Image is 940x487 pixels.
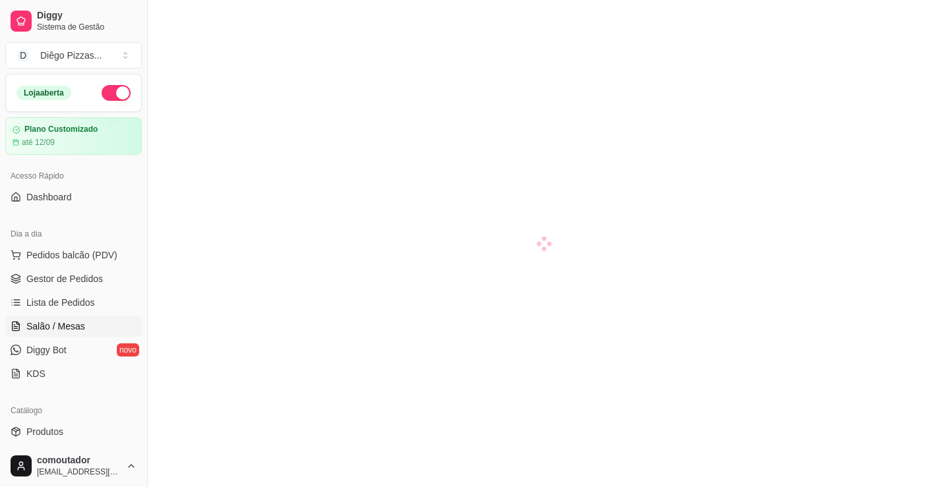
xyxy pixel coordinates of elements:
article: Plano Customizado [24,125,98,134]
span: Gestor de Pedidos [26,272,103,285]
button: Pedidos balcão (PDV) [5,244,142,266]
a: Dashboard [5,186,142,208]
span: Pedidos balcão (PDV) [26,248,117,262]
a: Salão / Mesas [5,316,142,337]
div: Loja aberta [16,86,71,100]
div: Diêgo Pizzas ... [40,49,102,62]
a: Plano Customizadoaté 12/09 [5,117,142,155]
div: Catálogo [5,400,142,421]
a: Diggy Botnovo [5,339,142,360]
button: Select a team [5,42,142,69]
span: Salão / Mesas [26,320,85,333]
a: Produtos [5,421,142,442]
span: D [16,49,30,62]
span: Dashboard [26,190,72,204]
button: comoutador[EMAIL_ADDRESS][DOMAIN_NAME] [5,450,142,482]
a: Lista de Pedidos [5,292,142,313]
span: Produtos [26,425,63,438]
article: até 12/09 [22,137,55,148]
a: KDS [5,363,142,384]
span: comoutador [37,455,121,467]
a: DiggySistema de Gestão [5,5,142,37]
div: Dia a dia [5,223,142,244]
span: Diggy [37,10,137,22]
a: Gestor de Pedidos [5,268,142,289]
span: KDS [26,367,46,380]
span: Sistema de Gestão [37,22,137,32]
div: Acesso Rápido [5,165,142,186]
span: [EMAIL_ADDRESS][DOMAIN_NAME] [37,467,121,477]
span: Diggy Bot [26,343,67,357]
span: Lista de Pedidos [26,296,95,309]
button: Alterar Status [102,85,131,101]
